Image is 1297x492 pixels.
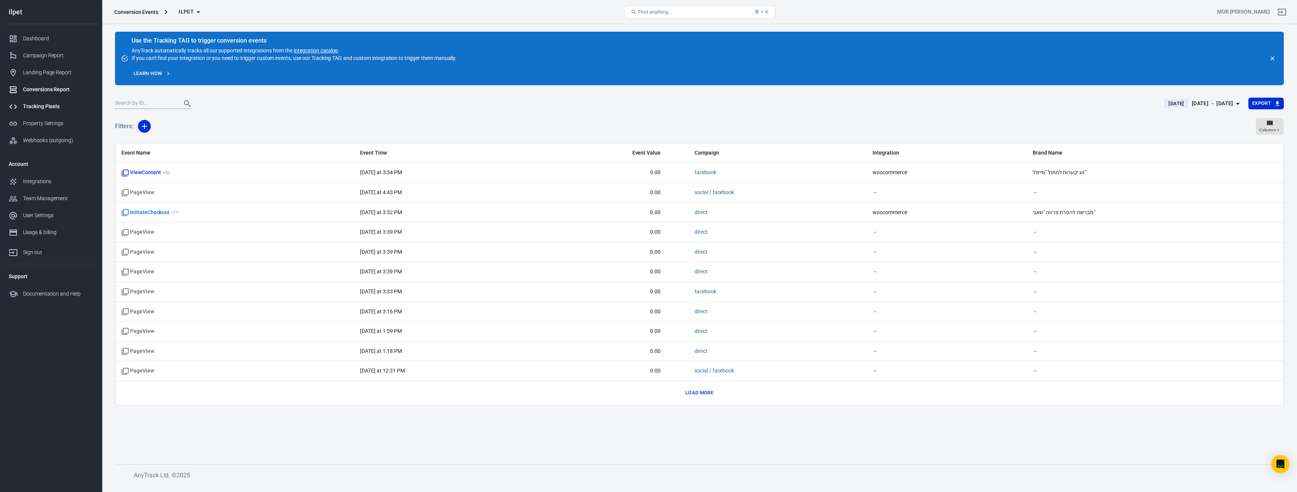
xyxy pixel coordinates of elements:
div: Documentation and Help [23,290,93,298]
button: close [1267,53,1278,64]
button: Load more [684,387,715,399]
span: Campaign [694,149,800,157]
span: direct [694,308,708,316]
div: Integrations [23,178,93,185]
span: social / facebook [694,189,734,196]
a: Sign out [3,241,99,261]
span: Integration [872,149,978,157]
a: direct [694,328,708,334]
span: 0.00 [555,288,661,296]
span: － [1033,189,1138,196]
span: 0.00 [555,169,661,176]
span: 0.00 [555,189,661,196]
li: Account [3,155,99,173]
a: User Settings [3,207,99,224]
span: Brand Name [1033,149,1138,157]
span: 0.00 [555,209,661,216]
span: Event Name [121,149,227,157]
span: 0.00 [555,328,661,335]
div: Property Settings [23,120,93,127]
span: woocommerce [872,209,978,216]
span: Find anything... [638,9,673,15]
span: Standard event name [121,288,154,296]
span: 0.00 [555,268,661,276]
span: － [1033,228,1138,236]
a: direct [694,209,708,215]
a: Tracking Pixels [3,98,99,115]
div: Webhooks (outgoing) [23,136,93,144]
div: ⌘ + K [754,9,768,15]
time: 2025-09-24T13:18:38+03:00 [360,348,402,354]
span: InitiateCheckout [121,209,179,216]
li: Support [3,267,99,285]
span: － [1033,248,1138,256]
span: Standard event name [121,248,154,256]
div: Use the Tracking TAG to trigger conversion events [132,37,457,44]
sup: + 50 [163,170,170,175]
sup: + 19 [171,210,179,215]
div: [DATE] － [DATE] [1192,99,1233,108]
span: Standard event name [121,367,154,375]
span: direct [694,209,708,216]
span: － [872,189,978,196]
h5: Filters: [115,114,133,138]
span: Standard event name [121,189,154,196]
div: Usage & billing [23,228,93,236]
a: Sign out [1273,3,1291,21]
div: User Settings [23,212,93,219]
div: Conversions Report [23,86,93,93]
span: 0.00 [555,248,661,256]
a: social / facebook [694,368,734,374]
div: Conversion Events [114,8,158,16]
span: － [872,228,978,236]
div: scrollable content [115,143,1283,405]
span: － [1033,367,1138,375]
time: 2025-09-24T15:39:20+03:00 [360,229,402,235]
span: 0.00 [555,228,661,236]
time: 2025-09-24T16:43:05+03:00 [360,189,402,195]
span: － [872,328,978,335]
span: Columns [1259,127,1276,133]
span: woocommerce [872,169,978,176]
div: Account id: MBZuPSxE [1217,8,1270,16]
div: Tracking Pixels [23,103,93,110]
span: social / facebook [694,367,734,375]
a: direct [694,229,708,235]
time: 2025-09-24T12:31:50+03:00 [360,368,405,374]
a: Campaign Report [3,47,99,64]
button: Columns [1256,118,1284,135]
a: Integrations [3,173,99,190]
span: direct [694,228,708,236]
time: 2025-09-24T15:16:04+03:00 [360,308,402,314]
div: ilpet [3,9,99,15]
time: 2025-09-24T15:39:11+03:00 [360,249,402,255]
span: － [1033,348,1138,355]
button: [DATE][DATE] － [DATE] [1158,97,1248,110]
span: 0.00 [555,348,661,355]
h6: AnyTrack Ltd. © 2025 [134,471,699,480]
a: facebook [694,288,716,294]
time: 2025-09-24T15:33:34+03:00 [360,288,402,294]
button: Find anything...⌘ + K [624,6,775,18]
div: AnyTrack automatically tracks all our supported integrations from the . If you can't find your in... [132,38,457,62]
time: 2025-09-24T15:34:32+03:00 [360,169,402,175]
span: Event Value [555,149,661,157]
span: [DATE] [1165,100,1187,107]
span: direct [694,248,708,256]
a: Learn how [132,68,173,80]
span: － [1033,308,1138,316]
span: － [1033,288,1138,296]
a: direct [694,268,708,274]
span: Standard event name [121,328,154,335]
a: Landing Page Report [3,64,99,81]
span: Standard event name [121,348,154,355]
div: Sign out [23,248,93,256]
a: Property Settings [3,115,99,132]
span: facebook [694,169,716,176]
span: Standard event name [121,228,154,236]
a: Team Management [3,190,99,207]
div: Landing Page Report [23,69,93,77]
a: direct [694,348,708,354]
span: Standard event name [121,268,154,276]
a: social / facebook [694,189,734,195]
